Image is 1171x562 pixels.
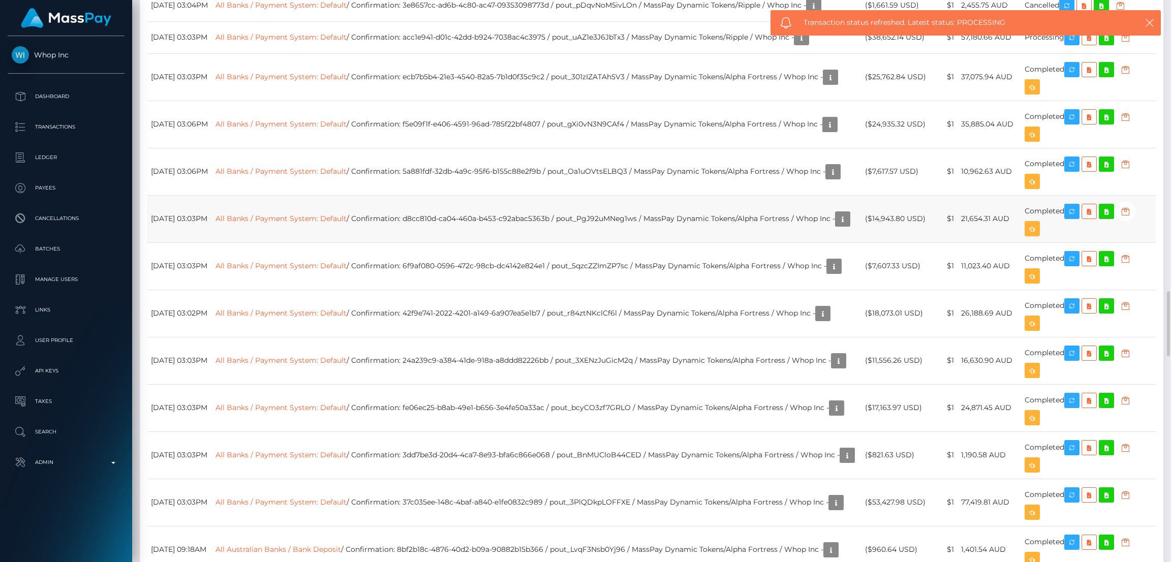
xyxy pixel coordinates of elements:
[958,21,1021,53] td: 57,180.66 AUD
[12,424,120,440] p: Search
[1021,148,1156,195] td: Completed
[932,384,958,431] td: $1
[861,101,932,148] td: ($24,935.32 USD)
[932,431,958,479] td: $1
[215,308,347,318] a: All Banks / Payment System: Default
[12,119,120,135] p: Transactions
[212,290,861,337] td: / Confirmation: 42f9e741-2022-4201-a149-6a907ea5e1b7 / pout_r84ztNKclCf6l / MassPay Dynamic Token...
[147,242,212,290] td: [DATE] 03:03PM
[147,479,212,526] td: [DATE] 03:03PM
[8,419,125,445] a: Search
[932,21,958,53] td: $1
[212,195,861,242] td: / Confirmation: d8cc810d-ca04-460a-b453-c92abac5363b / pout_PgJ92uMNeg1ws / MassPay Dynamic Token...
[212,101,861,148] td: / Confirmation: f5e09f1f-e406-4591-96ad-785f22bf4807 / pout_gXi0vN3N9CAf4 / MassPay Dynamic Token...
[8,50,125,59] span: Whop Inc
[958,337,1021,384] td: 16,630.90 AUD
[12,46,29,64] img: Whop Inc
[147,148,212,195] td: [DATE] 03:06PM
[8,328,125,353] a: User Profile
[12,150,120,165] p: Ledger
[212,337,861,384] td: / Confirmation: 24a239c9-a384-41de-918a-a8ddd82226bb / pout_3XENzJuGicM2q / MassPay Dynamic Token...
[8,267,125,292] a: Manage Users
[12,272,120,287] p: Manage Users
[212,479,861,526] td: / Confirmation: 37c035ee-148c-4baf-a840-e1fe0832c989 / pout_3PlQDkpLOFFXE / MassPay Dynamic Token...
[861,195,932,242] td: ($14,943.80 USD)
[147,195,212,242] td: [DATE] 03:03PM
[212,431,861,479] td: / Confirmation: 3dd7be3d-20d4-4ca7-8e93-bfa6c866e068 / pout_BnMUCloB44CED / MassPay Dynamic Token...
[212,242,861,290] td: / Confirmation: 6f9af080-0596-472c-98cb-dc4142e824e1 / pout_5qzcZZImZP7sc / MassPay Dynamic Token...
[1021,337,1156,384] td: Completed
[215,72,347,81] a: All Banks / Payment System: Default
[958,195,1021,242] td: 21,654.31 AUD
[958,53,1021,101] td: 37,075.94 AUD
[215,497,347,507] a: All Banks / Payment System: Default
[147,21,212,53] td: [DATE] 03:03PM
[861,431,932,479] td: ($821.63 USD)
[12,302,120,318] p: Links
[1021,242,1156,290] td: Completed
[147,431,212,479] td: [DATE] 03:03PM
[215,1,347,10] a: All Banks / Payment System: Default
[861,479,932,526] td: ($53,427.98 USD)
[212,21,861,53] td: / Confirmation: acc1e941-d01c-42dd-b924-7038ac4c3975 / pout_uAZ1e3J6JbTx3 / MassPay Dynamic Token...
[8,450,125,475] a: Admin
[861,21,932,53] td: ($38,652.14 USD)
[147,53,212,101] td: [DATE] 03:03PM
[12,89,120,104] p: Dashboard
[932,479,958,526] td: $1
[932,148,958,195] td: $1
[8,84,125,109] a: Dashboard
[212,53,861,101] td: / Confirmation: ecb7b5b4-21e3-4540-82a5-7b1d0f35c9c2 / pout_301zIZATAh5V3 / MassPay Dynamic Token...
[12,241,120,257] p: Batches
[861,53,932,101] td: ($25,762.84 USD)
[1021,431,1156,479] td: Completed
[1021,101,1156,148] td: Completed
[932,53,958,101] td: $1
[12,333,120,348] p: User Profile
[1021,21,1156,53] td: Processing
[861,337,932,384] td: ($11,556.26 USD)
[932,242,958,290] td: $1
[147,290,212,337] td: [DATE] 03:02PM
[8,358,125,384] a: API Keys
[1021,195,1156,242] td: Completed
[958,242,1021,290] td: 11,023.40 AUD
[21,8,111,28] img: MassPay Logo
[958,384,1021,431] td: 24,871.45 AUD
[1021,53,1156,101] td: Completed
[8,114,125,140] a: Transactions
[958,290,1021,337] td: 26,188.69 AUD
[12,363,120,379] p: API Keys
[1021,384,1156,431] td: Completed
[12,211,120,226] p: Cancellations
[8,175,125,201] a: Payees
[804,17,1113,28] span: Transaction status refreshed. Latest status: PROCESSING
[932,290,958,337] td: $1
[1021,479,1156,526] td: Completed
[215,403,347,412] a: All Banks / Payment System: Default
[861,384,932,431] td: ($17,163.97 USD)
[12,394,120,409] p: Taxes
[147,384,212,431] td: [DATE] 03:03PM
[8,236,125,262] a: Batches
[212,148,861,195] td: / Confirmation: 5a881fdf-32db-4a9c-95f6-b155c88e2f9b / pout_Oa1uOVtsELBQ3 / MassPay Dynamic Token...
[215,214,347,223] a: All Banks / Payment System: Default
[8,145,125,170] a: Ledger
[861,148,932,195] td: ($7,617.57 USD)
[932,101,958,148] td: $1
[8,389,125,414] a: Taxes
[215,167,347,176] a: All Banks / Payment System: Default
[1021,290,1156,337] td: Completed
[861,242,932,290] td: ($7,607.33 USD)
[958,148,1021,195] td: 10,962.63 AUD
[215,119,347,129] a: All Banks / Payment System: Default
[215,356,347,365] a: All Banks / Payment System: Default
[147,337,212,384] td: [DATE] 03:03PM
[215,33,347,42] a: All Banks / Payment System: Default
[861,290,932,337] td: ($18,073.01 USD)
[958,431,1021,479] td: 1,190.58 AUD
[958,479,1021,526] td: 77,419.81 AUD
[8,297,125,323] a: Links
[12,180,120,196] p: Payees
[8,206,125,231] a: Cancellations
